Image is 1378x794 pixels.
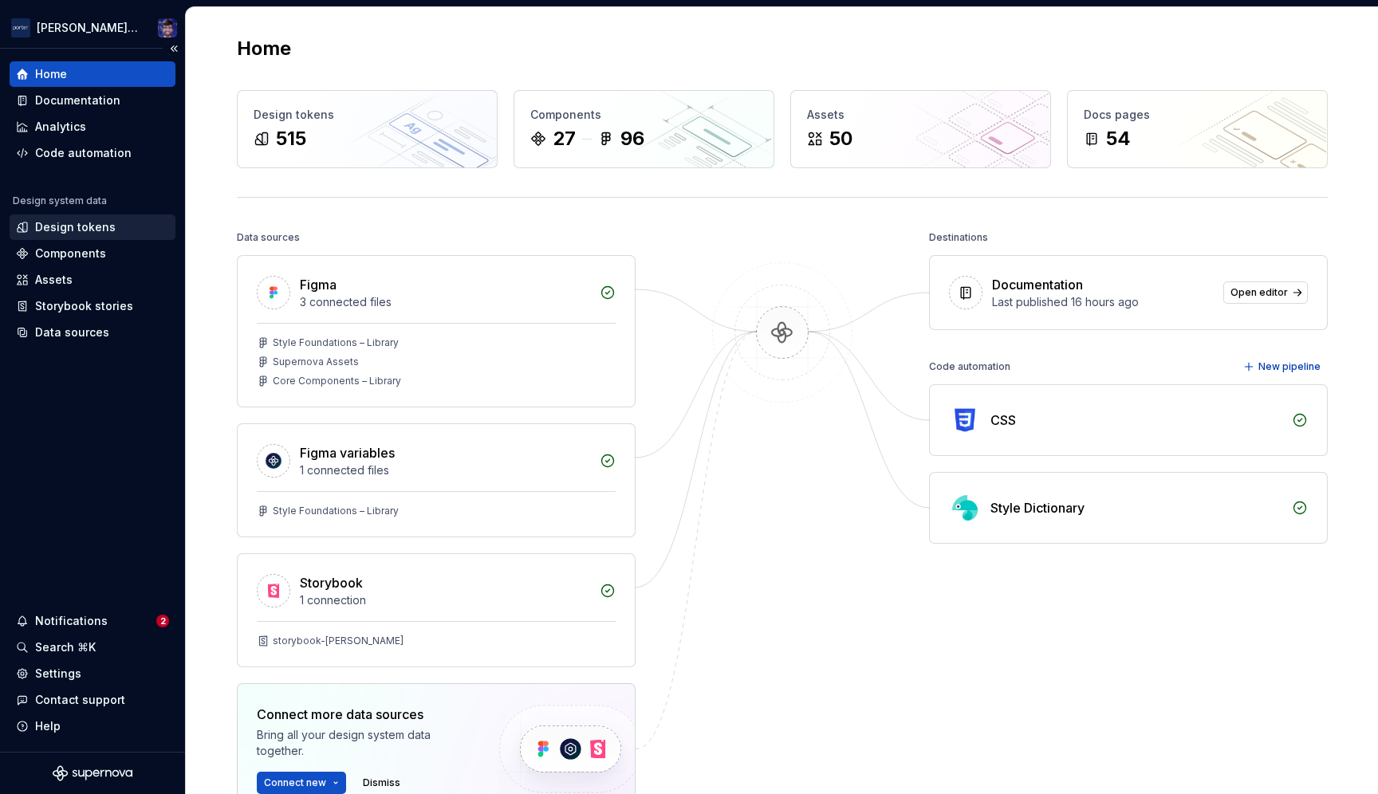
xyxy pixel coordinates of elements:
div: Analytics [35,119,86,135]
div: Assets [807,107,1034,123]
div: 1 connection [300,592,590,608]
span: Connect new [264,776,326,789]
span: Open editor [1230,286,1288,299]
a: Documentation [10,88,175,113]
div: Storybook [300,573,363,592]
a: Docs pages54 [1067,90,1328,168]
div: Figma variables [300,443,395,462]
a: Home [10,61,175,87]
a: Figma3 connected filesStyle Foundations – LibrarySupernova AssetsCore Components – Library [237,255,636,407]
div: Help [35,718,61,734]
a: Analytics [10,114,175,140]
div: 54 [1106,126,1131,151]
button: Search ⌘K [10,635,175,660]
span: 2 [156,615,169,627]
h2: Home [237,36,291,61]
div: Bring all your design system data together. [257,727,472,759]
div: Documentation [992,275,1083,294]
div: 1 connected files [300,462,590,478]
div: Figma [300,275,337,294]
div: Home [35,66,67,82]
div: 27 [553,126,576,151]
div: Data sources [237,226,300,249]
a: Design tokens [10,214,175,240]
div: 50 [829,126,852,151]
div: Last published 16 hours ago [992,294,1214,310]
img: Colin LeBlanc [158,18,177,37]
div: [PERSON_NAME] Airlines [37,20,139,36]
div: 3 connected files [300,294,590,310]
div: Code automation [35,145,132,161]
span: Dismiss [363,776,400,789]
div: Style Dictionary [990,498,1085,517]
div: Design tokens [35,219,116,235]
div: 515 [276,126,306,151]
div: Notifications [35,613,108,629]
div: Storybook stories [35,298,133,314]
a: Settings [10,661,175,686]
button: Connect new [257,772,346,794]
a: Open editor [1223,281,1308,304]
span: New pipeline [1258,360,1321,373]
div: Supernova Assets [273,356,359,368]
div: Design system data [13,195,107,207]
div: Search ⌘K [35,639,96,655]
a: Data sources [10,320,175,345]
div: Components [530,107,758,123]
div: Core Components – Library [273,375,401,387]
button: Notifications2 [10,608,175,634]
div: 96 [620,126,644,151]
a: Assets [10,267,175,293]
div: Docs pages [1084,107,1311,123]
button: Help [10,713,175,739]
button: New pipeline [1238,356,1328,378]
a: Assets50 [790,90,1051,168]
div: Settings [35,666,81,682]
div: storybook-[PERSON_NAME] [273,635,404,647]
div: Documentation [35,92,120,108]
div: Contact support [35,692,125,708]
div: Assets [35,272,73,288]
button: Dismiss [356,772,407,794]
a: Components2796 [514,90,774,168]
button: Collapse sidebar [163,37,185,60]
div: Destinations [929,226,988,249]
div: Style Foundations – Library [273,336,399,349]
a: Code automation [10,140,175,166]
a: Design tokens515 [237,90,498,168]
div: Components [35,246,106,261]
div: Style Foundations – Library [273,505,399,517]
div: CSS [990,411,1016,430]
a: Storybook1 connectionstorybook-[PERSON_NAME] [237,553,636,667]
div: Code automation [929,356,1010,378]
div: Connect more data sources [257,705,472,724]
img: f0306bc8-3074-41fb-b11c-7d2e8671d5eb.png [11,18,30,37]
a: Figma variables1 connected filesStyle Foundations – Library [237,423,636,537]
a: Components [10,241,175,266]
a: Storybook stories [10,293,175,319]
button: [PERSON_NAME] AirlinesColin LeBlanc [3,10,182,45]
div: Data sources [35,324,109,340]
svg: Supernova Logo [53,765,132,781]
button: Contact support [10,687,175,713]
div: Design tokens [254,107,481,123]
